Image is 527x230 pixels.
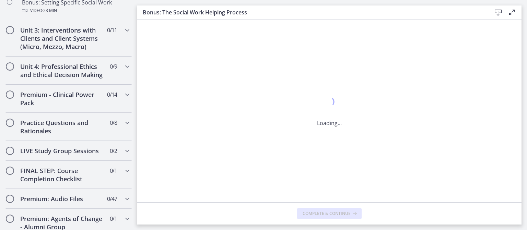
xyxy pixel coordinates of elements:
h2: LIVE Study Group Sessions [20,147,104,155]
span: 0 / 11 [107,26,117,34]
span: 0 / 47 [107,195,117,203]
span: 0 / 2 [110,147,117,155]
span: Complete & continue [303,211,351,216]
button: Complete & continue [297,208,362,219]
h3: Bonus: The Social Work Helping Process [143,8,480,16]
div: 1 [317,95,342,111]
span: 0 / 14 [107,90,117,99]
h2: Premium - Clinical Power Pack [20,90,104,107]
p: Loading... [317,119,342,127]
span: 0 / 1 [110,215,117,223]
h2: Unit 3: Interventions with Clients and Client Systems (Micro, Mezzo, Macro) [20,26,104,51]
h2: FINAL STEP: Course Completion Checklist [20,167,104,183]
h2: Premium: Audio Files [20,195,104,203]
div: Video [22,7,129,15]
h2: Practice Questions and Rationales [20,119,104,135]
span: 0 / 9 [110,62,117,71]
span: · 23 min [42,7,57,15]
h2: Unit 4: Professional Ethics and Ethical Decision Making [20,62,104,79]
span: 0 / 8 [110,119,117,127]
span: 0 / 1 [110,167,117,175]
